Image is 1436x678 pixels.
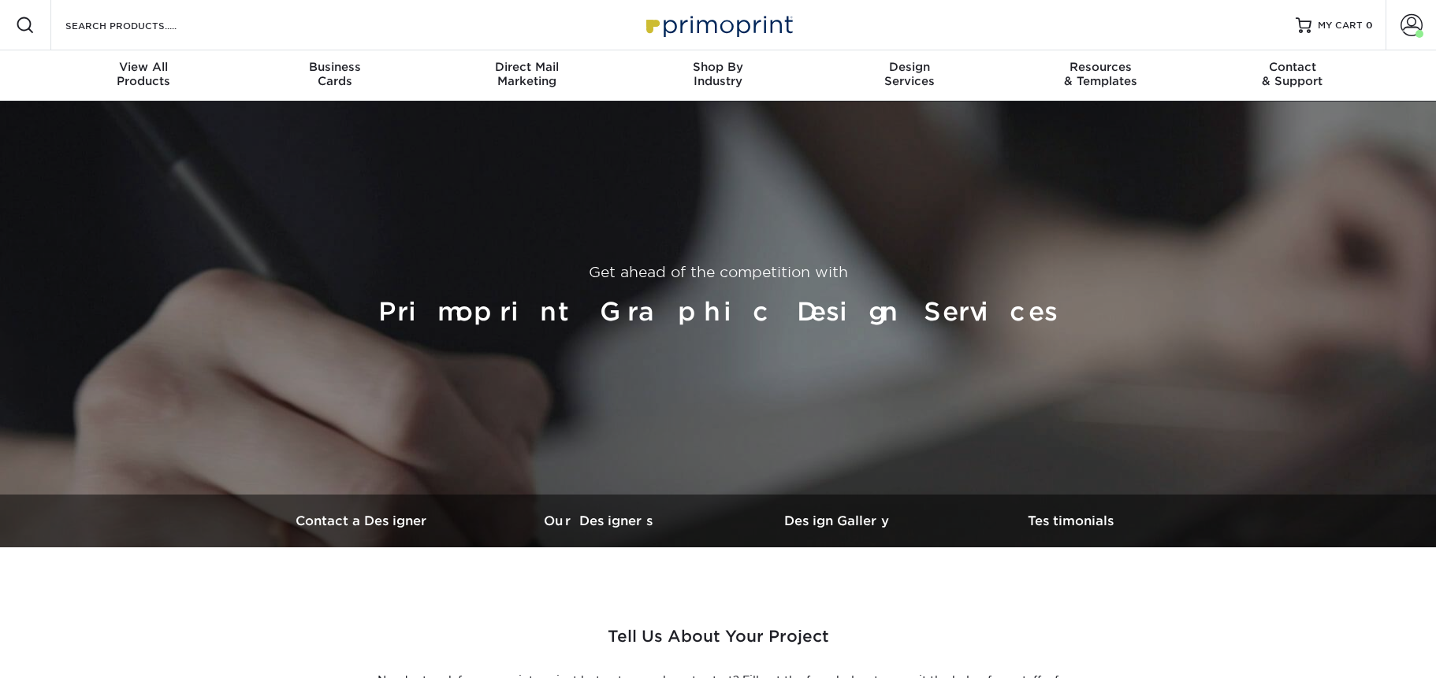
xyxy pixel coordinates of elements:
span: Resources [1005,60,1196,74]
div: Industry [623,60,814,88]
h3: Design Gallery [718,513,954,528]
div: Cards [240,60,431,88]
a: View AllProducts [48,50,240,101]
span: Business [240,60,431,74]
h1: Primoprint Graphic Design Services [251,290,1185,334]
span: Design [813,60,1005,74]
div: Products [48,60,240,88]
a: Shop ByIndustry [623,50,814,101]
a: BusinessCards [240,50,431,101]
a: Testimonials [954,495,1191,547]
a: Direct MailMarketing [431,50,623,101]
a: Our Designers [482,495,718,547]
h2: Tell Us About Your Project [363,623,1073,663]
span: View All [48,60,240,74]
span: Direct Mail [431,60,623,74]
div: Services [813,60,1005,88]
span: MY CART [1318,19,1363,32]
h3: Our Designers [482,513,718,528]
img: Primoprint [639,8,797,42]
a: Contact a Designer [245,495,482,547]
h3: Contact a Designer [245,513,482,528]
div: Marketing [431,60,623,88]
a: DesignServices [813,50,1005,101]
span: Contact [1196,60,1388,74]
a: Contact& Support [1196,50,1388,101]
input: SEARCH PRODUCTS..... [64,16,218,35]
a: Design Gallery [718,495,954,547]
div: & Templates [1005,60,1196,88]
h3: Testimonials [954,513,1191,528]
span: Shop By [623,60,814,74]
div: & Support [1196,60,1388,88]
p: Get ahead of the competition with [251,261,1185,283]
span: 0 [1366,20,1373,31]
a: Resources& Templates [1005,50,1196,101]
